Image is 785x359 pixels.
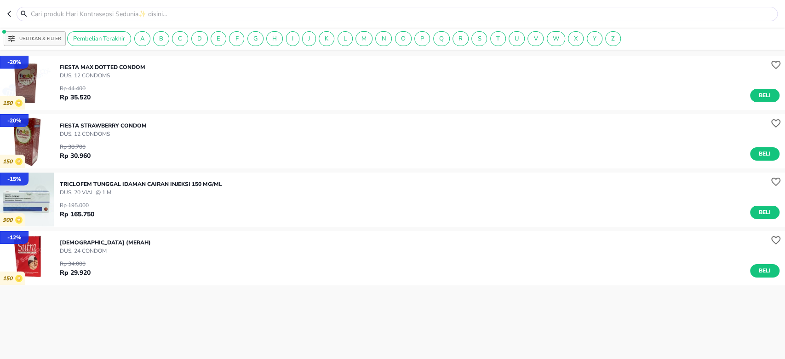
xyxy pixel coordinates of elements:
p: Rp 38.700 [60,143,91,151]
span: Q [434,35,449,43]
span: L [338,35,352,43]
p: - 20 % [7,116,21,125]
p: Rp 165.750 [60,209,94,219]
div: G [247,31,264,46]
p: - 15 % [7,175,21,183]
div: Y [587,31,602,46]
p: Urutkan & Filter [19,35,61,42]
span: C [172,35,188,43]
div: V [527,31,544,46]
div: R [453,31,469,46]
div: O [395,31,412,46]
p: DUS, 24 CONDOM [60,247,151,255]
button: Beli [750,89,779,102]
span: M [356,35,372,43]
p: Rp 34.000 [60,260,91,268]
div: A [134,31,150,46]
span: Z [606,35,620,43]
span: E [211,35,226,43]
p: 150 [3,158,15,165]
span: T [491,35,505,43]
div: B [153,31,169,46]
span: Y [587,35,602,43]
div: W [547,31,565,46]
span: S [472,35,487,43]
div: C [172,31,188,46]
p: 900 [3,217,15,224]
div: U [509,31,525,46]
div: J [302,31,316,46]
p: [DEMOGRAPHIC_DATA] (MERAH) [60,238,151,247]
div: Z [605,31,621,46]
span: W [547,35,565,43]
p: Rp 44.400 [60,84,91,93]
span: B [154,35,169,43]
span: P [415,35,430,43]
span: G [248,35,263,43]
span: F [229,35,244,43]
p: - 20 % [7,58,21,66]
span: J [303,35,315,43]
p: Rp 195.000 [60,201,94,209]
input: Cari produk Hari Kontrasepsi Sedunia✨ disini… [30,9,775,19]
p: FIESTA STRAWBERRY CONDOM [60,122,147,130]
span: Beli [757,91,773,100]
div: Q [433,31,450,46]
div: N [375,31,392,46]
div: X [568,31,584,46]
button: Beli [750,206,779,219]
span: A [135,35,150,43]
span: V [528,35,543,43]
p: TRICLOFEM Tunggal Idaman CAIRAN INJEKSI 150 MG/ML [60,180,222,188]
span: Beli [757,149,773,159]
div: I [286,31,299,46]
div: E [211,31,226,46]
span: Beli [757,208,773,217]
span: H [267,35,282,43]
p: DUS, 20 VIAL @ 1 ML [60,188,222,197]
div: H [266,31,283,46]
span: O [395,35,411,43]
span: U [509,35,524,43]
div: D [191,31,208,46]
span: I [286,35,299,43]
div: P [414,31,430,46]
span: N [376,35,391,43]
span: R [453,35,468,43]
div: Pembelian Terakhir [67,31,131,46]
p: Rp 29.920 [60,268,91,278]
button: Urutkan & Filter [4,31,66,46]
button: Beli [750,264,779,278]
p: DUS, 12 CONDOMS [60,71,145,80]
p: Rp 30.960 [60,151,91,161]
div: F [229,31,244,46]
span: Beli [757,266,773,276]
div: L [338,31,353,46]
button: Beli [750,147,779,161]
p: FIESTA MAX DOTTED CONDOM [60,63,145,71]
span: K [319,35,334,43]
div: S [471,31,487,46]
span: X [568,35,583,43]
p: DUS, 12 CONDOMS [60,130,147,138]
span: D [192,35,207,43]
p: 150 [3,275,15,282]
div: M [355,31,372,46]
div: T [490,31,506,46]
div: K [319,31,334,46]
p: Rp 35.520 [60,93,91,102]
p: - 12 % [7,233,21,242]
p: 150 [3,100,15,107]
span: Pembelian Terakhir [68,35,131,43]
